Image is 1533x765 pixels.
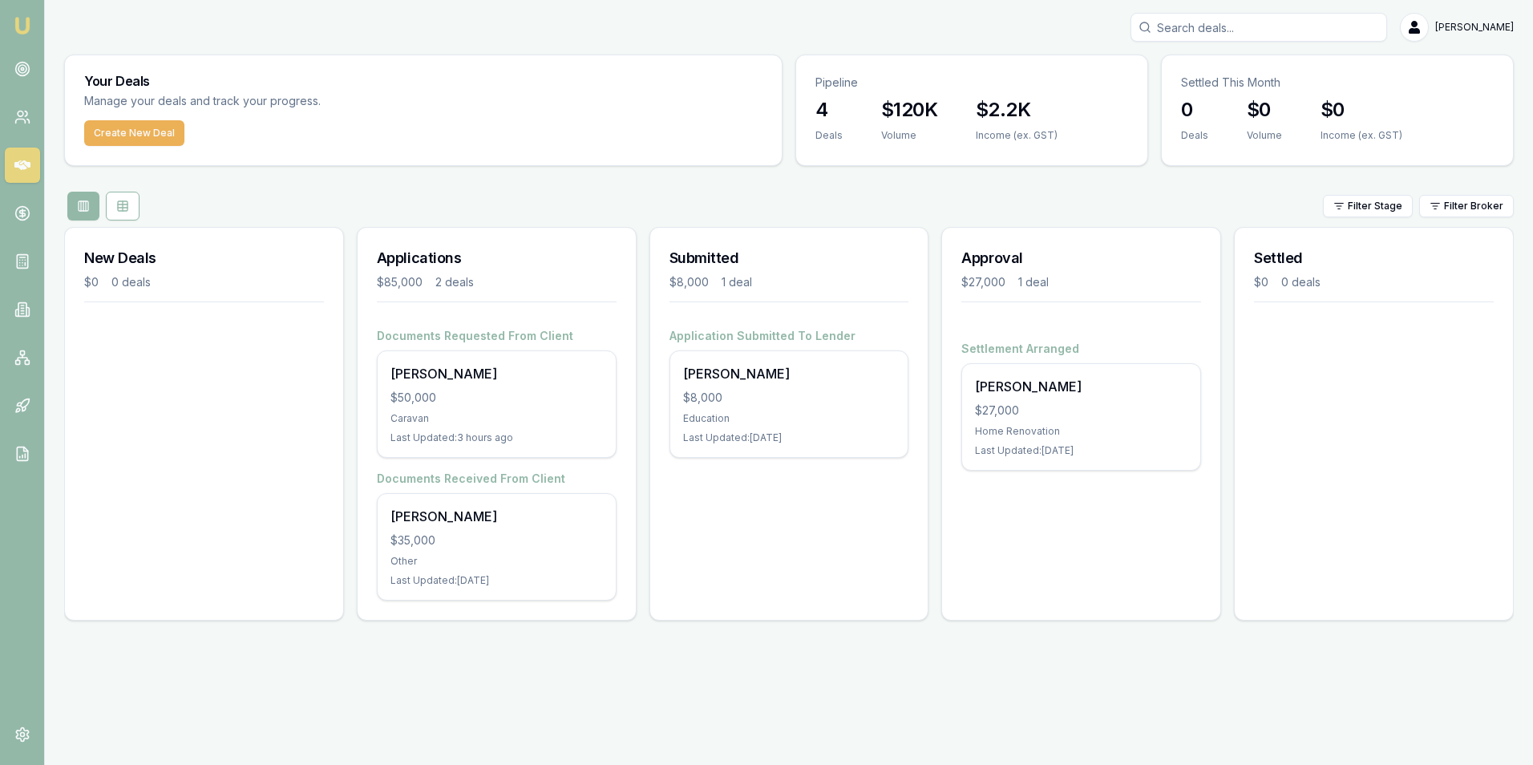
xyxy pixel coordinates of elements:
[1254,247,1494,269] h3: Settled
[1018,274,1049,290] div: 1 deal
[881,97,937,123] h3: $120K
[975,444,1187,457] div: Last Updated: [DATE]
[669,247,909,269] h3: Submitted
[1323,195,1413,217] button: Filter Stage
[390,412,603,425] div: Caravan
[961,341,1201,357] h4: Settlement Arranged
[1444,200,1503,212] span: Filter Broker
[390,431,603,444] div: Last Updated: 3 hours ago
[1321,129,1402,142] div: Income (ex. GST)
[683,390,896,406] div: $8,000
[815,129,843,142] div: Deals
[390,507,603,526] div: [PERSON_NAME]
[377,247,617,269] h3: Applications
[84,120,184,146] button: Create New Deal
[390,574,603,587] div: Last Updated: [DATE]
[976,129,1058,142] div: Income (ex. GST)
[377,471,617,487] h4: Documents Received From Client
[976,97,1058,123] h3: $2.2K
[722,274,752,290] div: 1 deal
[1348,200,1402,212] span: Filter Stage
[84,274,99,290] div: $0
[1321,97,1402,123] h3: $0
[1131,13,1387,42] input: Search deals
[1181,129,1208,142] div: Deals
[669,274,709,290] div: $8,000
[975,403,1187,419] div: $27,000
[435,274,474,290] div: 2 deals
[815,75,1128,91] p: Pipeline
[1181,75,1494,91] p: Settled This Month
[1435,21,1514,34] span: [PERSON_NAME]
[13,16,32,35] img: emu-icon-u.png
[975,425,1187,438] div: Home Renovation
[390,532,603,548] div: $35,000
[881,129,937,142] div: Volume
[683,412,896,425] div: Education
[1254,274,1268,290] div: $0
[377,328,617,344] h4: Documents Requested From Client
[1181,97,1208,123] h3: 0
[390,364,603,383] div: [PERSON_NAME]
[377,274,423,290] div: $85,000
[961,274,1005,290] div: $27,000
[84,75,762,87] h3: Your Deals
[683,431,896,444] div: Last Updated: [DATE]
[84,92,495,111] p: Manage your deals and track your progress.
[669,328,909,344] h4: Application Submitted To Lender
[390,555,603,568] div: Other
[390,390,603,406] div: $50,000
[975,377,1187,396] div: [PERSON_NAME]
[815,97,843,123] h3: 4
[961,247,1201,269] h3: Approval
[1281,274,1321,290] div: 0 deals
[683,364,896,383] div: [PERSON_NAME]
[84,247,324,269] h3: New Deals
[1419,195,1514,217] button: Filter Broker
[1247,97,1282,123] h3: $0
[1247,129,1282,142] div: Volume
[111,274,151,290] div: 0 deals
